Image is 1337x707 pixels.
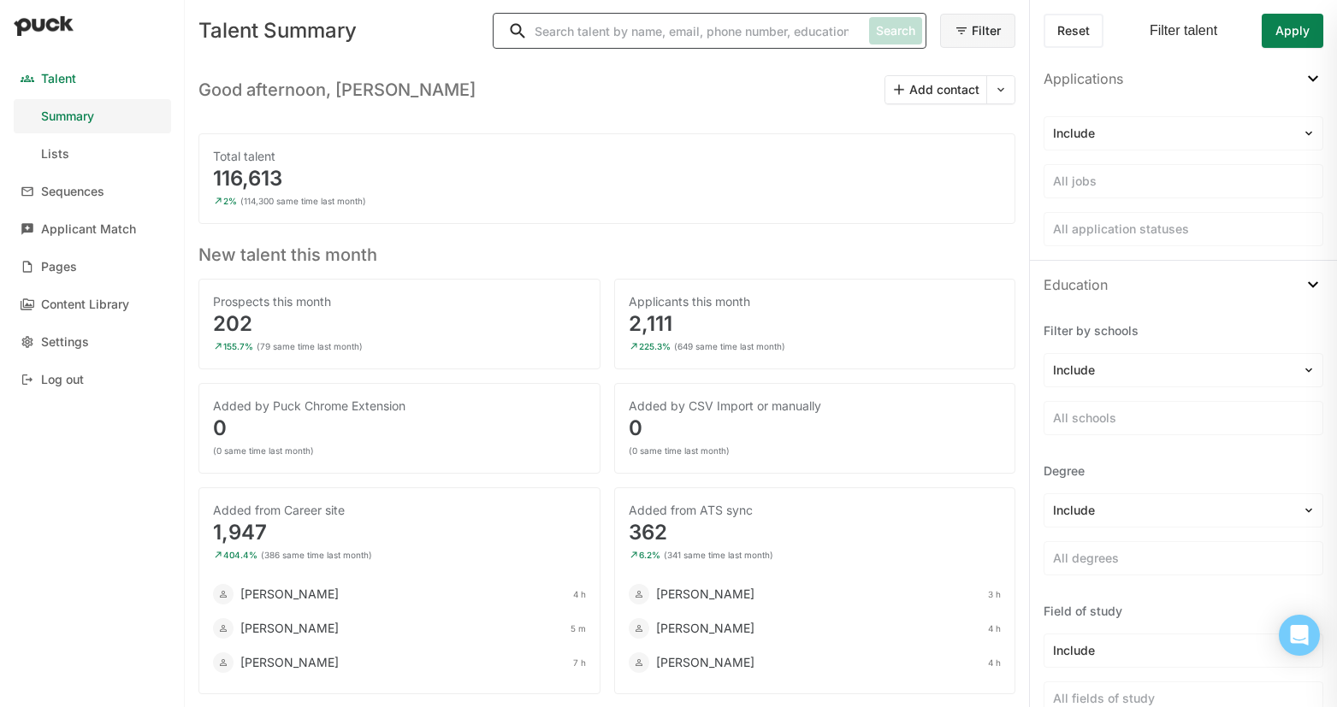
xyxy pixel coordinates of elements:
[41,109,94,124] div: Summary
[213,398,586,415] div: Added by Puck Chrome Extension
[1044,603,1323,620] div: Field of study
[198,80,476,100] h3: Good afternoon, [PERSON_NAME]
[257,341,363,351] div: (79 same time last month)
[261,550,372,560] div: (386 same time last month)
[14,287,171,321] a: Content Library
[1044,322,1323,339] div: Filter by schools
[988,623,1001,633] div: 4 h
[885,76,986,103] button: Add contact
[988,657,1001,668] div: 4 h
[1044,14,1103,48] button: Reset
[213,168,1001,189] div: 116,613
[240,654,339,671] div: [PERSON_NAME]
[14,212,171,246] a: Applicant Match
[629,502,1002,519] div: Added from ATS sync
[573,589,586,599] div: 4 h
[240,620,339,637] div: [PERSON_NAME]
[14,137,171,171] a: Lists
[198,21,479,41] div: Talent Summary
[223,341,253,351] div: 155.7%
[240,196,366,206] div: (114,300 same time last month)
[213,418,586,439] div: 0
[1150,23,1217,38] div: Filter talent
[240,586,339,603] div: [PERSON_NAME]
[213,502,586,519] div: Added from Career site
[41,147,69,162] div: Lists
[213,314,586,334] div: 202
[14,62,171,96] a: Talent
[41,373,84,387] div: Log out
[639,341,671,351] div: 225.3%
[213,522,586,543] div: 1,947
[629,314,1002,334] div: 2,111
[14,250,171,284] a: Pages
[213,293,586,310] div: Prospects this month
[41,222,136,237] div: Applicant Match
[14,174,171,209] a: Sequences
[1279,615,1320,656] div: Open Intercom Messenger
[940,14,1015,48] button: Filter
[656,586,754,603] div: [PERSON_NAME]
[656,654,754,671] div: [PERSON_NAME]
[639,550,660,560] div: 6.2%
[1044,462,1323,480] div: Degree
[213,445,314,456] div: (0 same time last month)
[494,14,862,48] input: Search
[14,325,171,359] a: Settings
[14,99,171,133] a: Summary
[41,260,77,274] div: Pages
[629,445,730,456] div: (0 same time last month)
[41,298,129,312] div: Content Library
[571,623,586,633] div: 5 m
[629,293,1002,310] div: Applicants this month
[41,335,89,350] div: Settings
[629,418,1002,439] div: 0
[629,398,1002,415] div: Added by CSV Import or manually
[1044,68,1123,89] div: Applications
[41,185,104,199] div: Sequences
[223,550,257,560] div: 404.4%
[988,589,1001,599] div: 3 h
[1044,274,1108,295] div: Education
[656,620,754,637] div: [PERSON_NAME]
[213,148,1001,165] div: Total talent
[674,341,785,351] div: (649 same time last month)
[573,657,586,668] div: 7 h
[198,238,1015,265] h3: New talent this month
[41,72,76,86] div: Talent
[664,550,773,560] div: (341 same time last month)
[223,196,237,206] div: 2%
[1262,14,1323,48] button: Apply
[629,522,1002,543] div: 362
